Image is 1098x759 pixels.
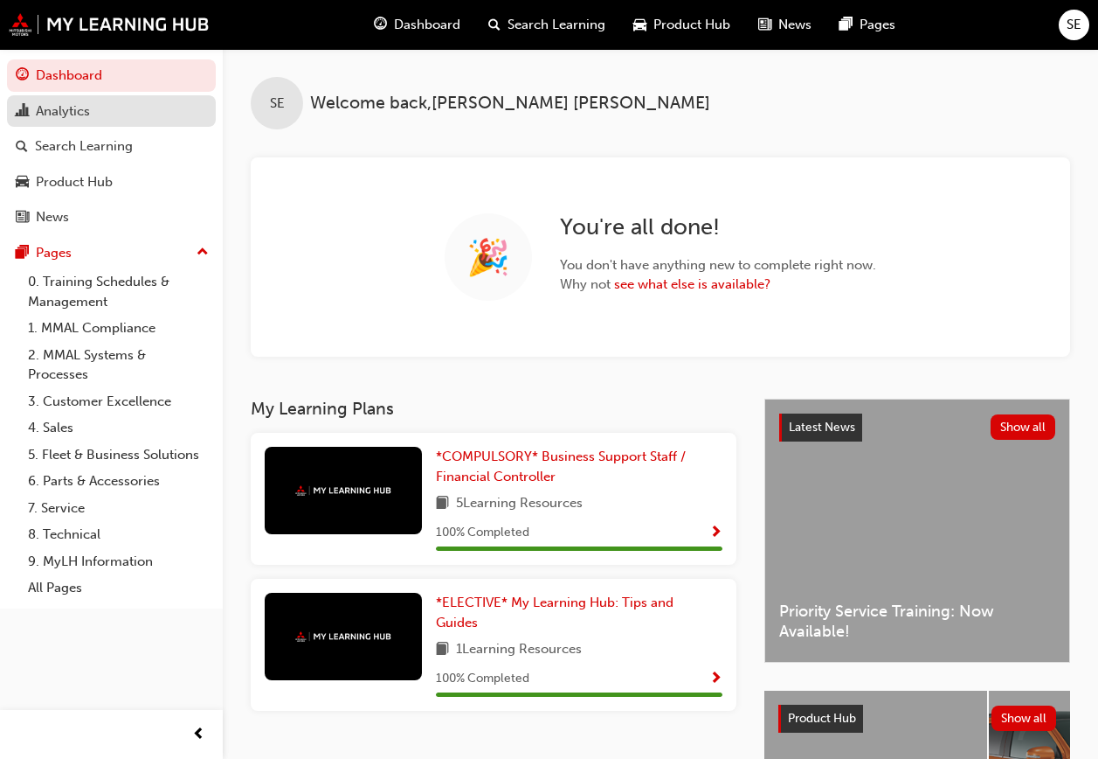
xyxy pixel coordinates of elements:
h3: My Learning Plans [251,399,736,419]
button: Show all [991,706,1057,731]
a: News [7,201,216,233]
span: 1 Learning Resources [456,639,582,661]
span: news-icon [16,210,29,226]
span: Search Learning [508,15,605,35]
span: *ELECTIVE* My Learning Hub: Tips and Guides [436,595,673,630]
div: Product Hub [36,172,113,192]
a: All Pages [21,574,216,602]
h2: You're all done! [560,213,876,241]
span: You don't have anything new to complete right now. [560,255,876,275]
a: *COMPULSORY* Business Support Staff / Financial Controller [436,447,722,486]
a: *ELECTIVE* My Learning Hub: Tips and Guides [436,593,722,632]
span: pages-icon [16,246,29,261]
span: News [778,15,811,35]
span: Priority Service Training: Now Available! [779,602,1055,641]
a: car-iconProduct Hub [619,7,744,43]
a: 4. Sales [21,414,216,442]
a: 1. MMAL Compliance [21,315,216,342]
button: DashboardAnalyticsSearch LearningProduct HubNews [7,56,216,237]
a: Search Learning [7,130,216,163]
button: Pages [7,237,216,269]
img: mmal [9,13,210,36]
span: up-icon [197,241,209,264]
span: SE [1067,15,1081,35]
span: Pages [860,15,895,35]
span: car-icon [16,175,29,191]
span: Product Hub [788,711,856,726]
span: 5 Learning Resources [456,493,583,515]
a: 6. Parts & Accessories [21,468,216,495]
a: Product Hub [7,166,216,198]
span: 100 % Completed [436,523,529,543]
span: 100 % Completed [436,669,529,689]
button: Show all [991,414,1056,440]
a: Product HubShow all [778,705,1056,733]
div: Search Learning [35,136,133,157]
span: news-icon [758,14,771,36]
span: Why not [560,275,876,295]
span: Welcome back , [PERSON_NAME] [PERSON_NAME] [310,94,710,114]
span: 🎉 [466,247,510,268]
span: Show Progress [709,526,722,541]
div: Pages [36,243,72,263]
a: 3. Customer Excellence [21,388,216,415]
a: Dashboard [7,59,216,92]
a: 7. Service [21,495,216,522]
button: Show Progress [709,522,722,544]
a: search-iconSearch Learning [474,7,619,43]
a: 8. Technical [21,521,216,548]
span: search-icon [16,139,28,155]
a: 5. Fleet & Business Solutions [21,442,216,469]
a: Latest NewsShow all [779,414,1055,442]
a: news-iconNews [744,7,825,43]
button: SE [1059,10,1089,40]
span: Show Progress [709,672,722,687]
a: guage-iconDashboard [360,7,474,43]
a: 9. MyLH Information [21,548,216,575]
span: pages-icon [839,14,853,36]
span: book-icon [436,493,449,515]
button: Show Progress [709,668,722,690]
span: search-icon [488,14,501,36]
span: Product Hub [653,15,730,35]
a: Analytics [7,95,216,128]
span: prev-icon [192,724,205,746]
a: pages-iconPages [825,7,909,43]
span: chart-icon [16,104,29,120]
span: guage-icon [374,14,387,36]
div: Analytics [36,101,90,122]
a: see what else is available? [614,276,770,292]
a: Latest NewsShow allPriority Service Training: Now Available! [764,399,1070,663]
a: 2. MMAL Systems & Processes [21,342,216,388]
span: book-icon [436,639,449,661]
a: 0. Training Schedules & Management [21,268,216,315]
span: Dashboard [394,15,460,35]
span: car-icon [633,14,646,36]
img: mmal [295,485,391,497]
div: News [36,207,69,227]
span: *COMPULSORY* Business Support Staff / Financial Controller [436,449,686,484]
span: guage-icon [16,68,29,84]
span: SE [270,94,285,114]
img: mmal [295,631,391,643]
span: Latest News [789,420,855,435]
